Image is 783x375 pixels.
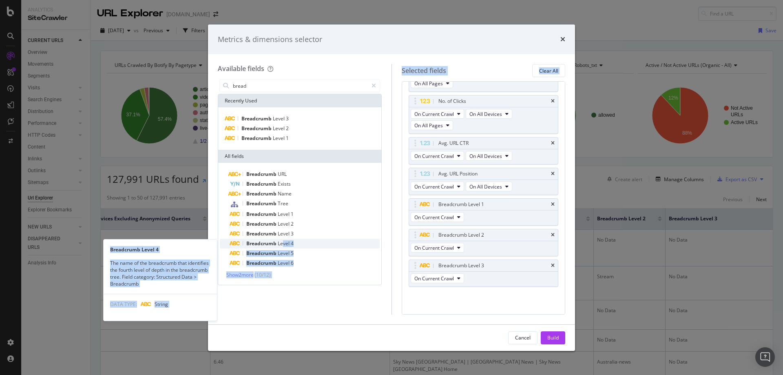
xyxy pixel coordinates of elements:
div: Metrics & dimensions selector [218,34,322,45]
span: On Current Crawl [414,214,454,221]
span: Level [278,250,291,257]
span: Name [278,190,292,197]
span: 1 [286,135,289,142]
button: Build [541,331,565,344]
div: Selected fields [402,66,446,75]
div: Avg. URL PositiontimesOn Current CrawlOn All Devices [409,168,559,195]
div: Cancel [515,334,531,341]
div: Breadcrumb Level 2 [438,231,484,239]
div: times [560,34,565,45]
div: times [551,233,555,237]
div: Recently Used [218,94,381,107]
div: times [551,99,555,104]
span: Level [278,260,291,266]
span: 5 [291,250,294,257]
span: Breadcrumb [246,260,278,266]
span: Breadcrumb [246,220,278,227]
span: On Current Crawl [414,275,454,282]
button: On Current Crawl [411,182,464,191]
span: Breadcrumb [246,180,278,187]
span: Level [273,115,286,122]
span: Breadcrumb [241,135,273,142]
div: The name of the breadcrumb that identifies the fourth level of depth in the breadcrumb tree. Fiel... [104,260,217,288]
span: On Current Crawl [414,244,454,251]
span: Breadcrumb [246,250,278,257]
button: Cancel [508,331,537,344]
span: On Current Crawl [414,111,454,118]
span: Breadcrumb [246,240,278,247]
span: Breadcrumb [246,171,278,178]
div: times [551,171,555,176]
div: Build [547,334,559,341]
span: Breadcrumb [246,230,278,237]
span: 2 [291,220,294,227]
div: Breadcrumb Level 3timesOn Current Crawl [409,260,559,287]
span: 1 [291,211,294,217]
div: Clear All [539,67,558,74]
input: Search by field name [232,80,368,92]
span: Level [273,125,286,132]
button: On Current Crawl [411,109,464,119]
div: No. of ClickstimesOn Current CrawlOn All DevicesOn All Pages [409,95,559,134]
div: Breadcrumb Level 2timesOn Current Crawl [409,229,559,256]
span: 2 [286,125,289,132]
span: On Current Crawl [414,183,454,190]
span: On All Pages [414,80,443,87]
button: On All Devices [466,109,512,119]
div: Avg. URL CTRtimesOn Current CrawlOn All Devices [409,137,559,164]
span: Show 2 more [226,271,254,278]
div: times [551,202,555,207]
div: times [551,141,555,146]
span: Level [278,211,291,217]
div: Breadcrumb Level 1 [438,200,484,209]
span: On All Pages [414,122,443,129]
span: ( 10 / 12 ) [254,271,271,278]
span: On All Devices [469,111,502,118]
span: On All Devices [469,153,502,160]
span: 6 [291,260,294,266]
button: Clear All [532,64,565,77]
span: Breadcrumb [241,115,273,122]
div: Open Intercom Messenger [755,347,775,367]
span: Level [278,220,291,227]
span: Breadcrumb [241,125,273,132]
div: times [551,263,555,268]
div: modal [208,24,575,351]
button: On Current Crawl [411,273,464,283]
span: Tree [278,200,288,207]
span: On All Devices [469,183,502,190]
span: Level [278,230,291,237]
button: On Current Crawl [411,243,464,253]
span: Breadcrumb [246,190,278,197]
span: Breadcrumb [246,211,278,217]
span: 3 [291,230,294,237]
span: On Current Crawl [414,153,454,160]
button: On All Devices [466,151,512,161]
span: 4 [291,240,294,247]
button: On All Pages [411,78,453,88]
span: 3 [286,115,289,122]
div: Available fields [218,64,264,73]
div: All fields [218,150,381,163]
button: On All Pages [411,120,453,130]
button: On Current Crawl [411,212,464,222]
div: Breadcrumb Level 3 [438,262,484,270]
div: No. of Clicks [438,97,466,105]
div: Breadcrumb Level 1timesOn Current Crawl [409,198,559,226]
button: On All Devices [466,182,512,191]
span: Breadcrumb [246,200,278,207]
button: On Current Crawl [411,151,464,161]
span: Level [278,240,291,247]
span: URL [278,171,287,178]
span: Exists [278,180,291,187]
span: Level [273,135,286,142]
div: Breadcrumb Level 4 [104,246,217,253]
div: Avg. URL CTR [438,139,469,147]
div: Avg. URL Position [438,170,478,178]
